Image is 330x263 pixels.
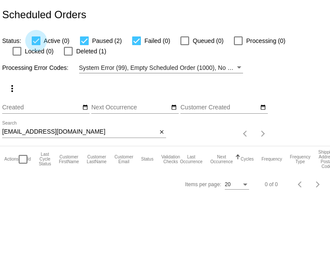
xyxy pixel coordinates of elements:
input: Next Occurrence [91,104,170,111]
span: 20 [225,181,230,187]
button: Change sorting for Frequency [261,157,282,162]
button: Change sorting for CustomerEmail [114,155,133,164]
button: Change sorting for CustomerLastName [87,155,107,164]
span: Active (0) [44,36,70,46]
mat-icon: date_range [260,104,266,111]
button: Change sorting for LastOccurrenceUtc [180,155,203,164]
input: Created [2,104,80,111]
button: Previous page [292,176,309,193]
button: Previous page [237,125,254,142]
mat-header-cell: Actions [4,146,19,172]
button: Change sorting for LastProcessingCycleId [39,152,51,166]
mat-icon: date_range [171,104,177,111]
span: Failed (0) [144,36,170,46]
span: Processing Error Codes: [2,64,69,71]
mat-icon: date_range [82,104,88,111]
span: Status: [2,37,21,44]
input: Customer Created [180,104,259,111]
button: Change sorting for CustomerFirstName [59,155,79,164]
mat-header-cell: Validation Checks [161,146,180,172]
span: Queued (0) [193,36,223,46]
button: Clear [157,128,166,137]
span: Processing (0) [246,36,285,46]
button: Change sorting for Status [141,157,153,162]
button: Change sorting for Id [27,157,31,162]
mat-icon: close [159,129,165,136]
div: Items per page: [185,181,221,187]
button: Change sorting for FrequencyType [290,155,310,164]
input: Search [2,128,157,135]
h2: Scheduled Orders [2,9,86,21]
span: Paused (2) [92,36,122,46]
button: Change sorting for NextOccurrenceUtc [210,155,233,164]
span: Locked (0) [25,46,53,56]
div: 0 of 0 [265,181,278,187]
mat-select: Items per page: [225,182,249,188]
span: Deleted (1) [76,46,106,56]
mat-icon: more_vert [7,83,17,94]
mat-select: Filter by Processing Error Codes [79,62,243,73]
button: Next page [254,125,272,142]
button: Next page [309,176,327,193]
button: Change sorting for Cycles [240,157,253,162]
